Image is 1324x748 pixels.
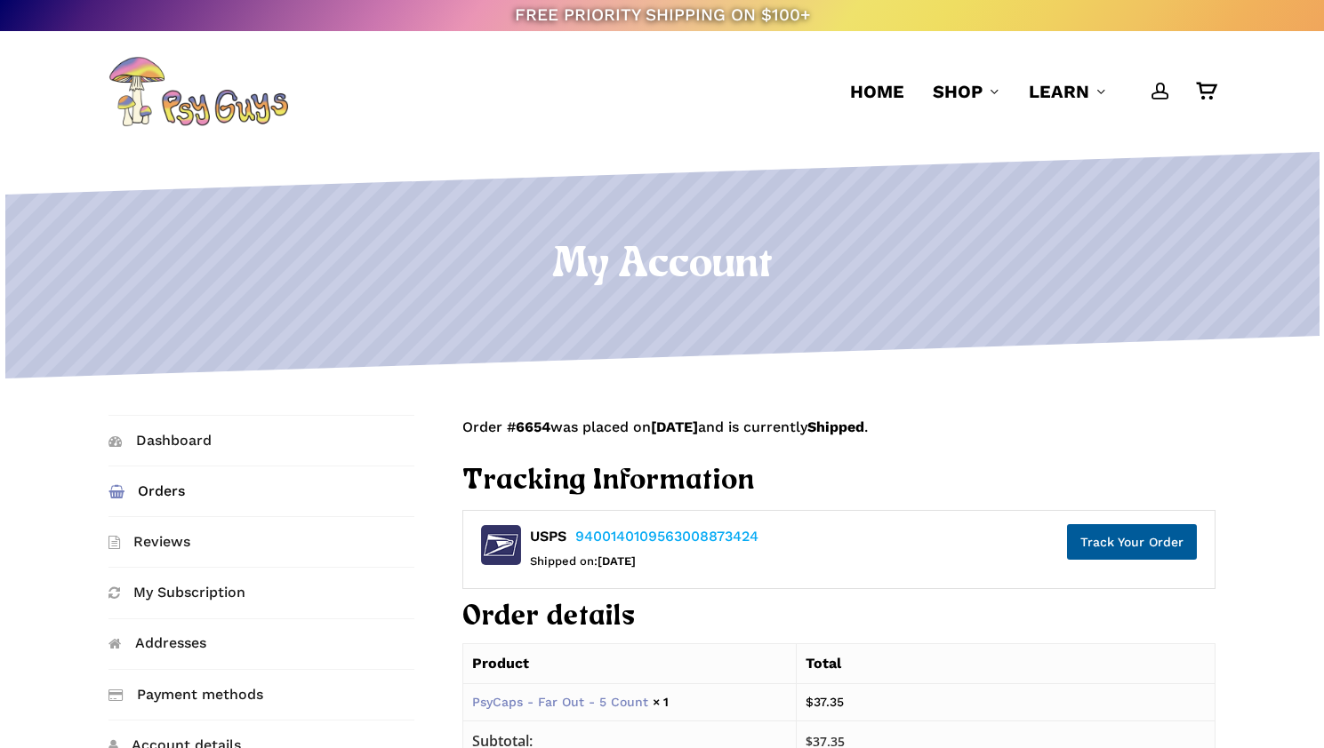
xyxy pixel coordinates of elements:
[1196,82,1216,101] a: Cart
[575,528,758,545] a: 9400140109563008873424
[481,525,521,565] img: usps.png
[806,695,814,709] span: $
[850,79,904,104] a: Home
[108,56,288,127] img: PsyGuys
[108,416,414,466] a: Dashboard
[1029,81,1089,102] span: Learn
[598,554,636,568] strong: [DATE]
[850,81,904,102] span: Home
[807,418,864,435] mark: Shipped
[108,670,414,720] a: Payment methods
[462,415,1216,462] p: Order # was placed on and is currently .
[653,695,669,709] strong: × 1
[1067,524,1197,560] a: Track Your Order
[472,695,648,709] a: PsyCaps - Far Out - 5 Count
[836,31,1216,152] nav: Main Menu
[108,568,414,617] a: My Subscription
[530,528,566,545] strong: USPS
[530,549,758,575] div: Shipped on:
[516,418,550,435] mark: 6654
[933,79,1000,104] a: Shop
[108,517,414,567] a: Reviews
[933,81,983,102] span: Shop
[462,462,1216,501] h2: Tracking Information
[806,695,844,709] bdi: 37.35
[463,644,797,684] th: Product
[797,644,1216,684] th: Total
[108,619,414,669] a: Addresses
[462,598,1216,637] h2: Order details
[108,466,414,516] a: Orders
[651,418,698,435] mark: [DATE]
[1029,79,1107,104] a: Learn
